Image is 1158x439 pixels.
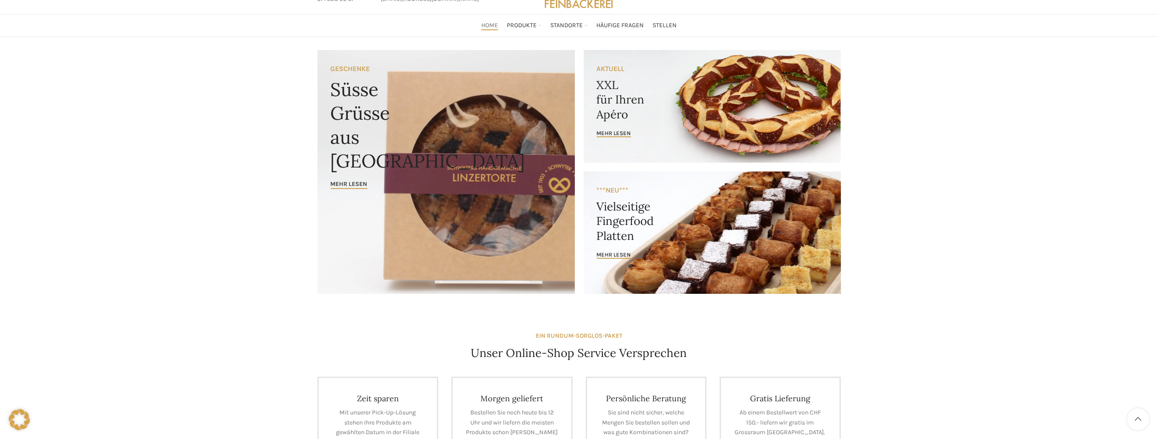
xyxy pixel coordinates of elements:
[507,21,537,30] span: Produkte
[481,21,498,30] span: Home
[1127,408,1149,430] a: Scroll to top button
[332,393,424,403] h4: Zeit sparen
[507,17,541,34] a: Produkte
[653,21,677,30] span: Stellen
[550,17,588,34] a: Standorte
[584,50,841,163] a: Banner link
[536,332,622,339] strong: EIN RUNDUM-SORGLOS-PAKET
[331,181,368,189] a: Mehr lesen
[734,393,826,403] h4: Gratis Lieferung
[596,17,644,34] a: Häufige Fragen
[471,345,687,361] h4: Unser Online-Shop Service Versprechen
[550,21,583,30] span: Standorte
[466,393,558,403] h4: Morgen geliefert
[331,181,368,188] span: Mehr lesen
[584,171,841,294] a: Banner link
[600,393,693,403] h4: Persönliche Beratung
[481,17,498,34] a: Home
[317,50,575,294] a: Banner link
[313,17,845,34] div: Main navigation
[653,17,677,34] a: Stellen
[596,21,644,30] span: Häufige Fragen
